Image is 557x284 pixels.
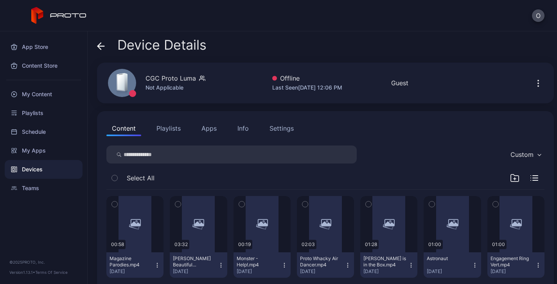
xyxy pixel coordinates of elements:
[117,38,207,52] span: Device Details
[127,173,155,183] span: Select All
[5,179,83,198] a: Teams
[270,124,294,133] div: Settings
[237,255,280,268] div: Monster - Help!.mp4
[35,270,68,275] a: Terms Of Service
[272,83,342,92] div: Last Seen [DATE] 12:06 PM
[360,252,417,278] button: [PERSON_NAME] is in the Box.mp4[DATE]
[5,104,83,122] a: Playlists
[363,255,406,268] div: Howie Mandel is in the Box.mp4
[173,268,217,275] div: [DATE]
[5,38,83,56] a: App Store
[297,252,354,278] button: Proto Whacky Air Dancer.mp4[DATE]
[507,146,544,164] button: Custom
[491,268,535,275] div: [DATE]
[110,268,154,275] div: [DATE]
[272,74,342,83] div: Offline
[173,255,216,268] div: Billy Morrison's Beautiful Disaster.mp4
[170,252,227,278] button: [PERSON_NAME] Beautiful Disaster.mp4[DATE]
[5,160,83,179] a: Devices
[237,268,281,275] div: [DATE]
[300,268,345,275] div: [DATE]
[491,255,534,268] div: Engagement Ring Vert.mp4
[510,151,534,158] div: Custom
[427,255,470,262] div: Astronaut
[196,120,222,136] button: Apps
[427,268,471,275] div: [DATE]
[363,268,408,275] div: [DATE]
[532,9,544,22] button: O
[232,120,254,136] button: Info
[237,124,249,133] div: Info
[391,78,408,88] div: Guest
[106,120,141,136] button: Content
[110,255,153,268] div: Magazine Parodies.mp4
[300,255,343,268] div: Proto Whacky Air Dancer.mp4
[234,252,291,278] button: Monster - Help!.mp4[DATE]
[9,270,35,275] span: Version 1.13.1 •
[5,85,83,104] a: My Content
[5,56,83,75] a: Content Store
[151,120,186,136] button: Playlists
[5,141,83,160] a: My Apps
[106,252,164,278] button: Magazine Parodies.mp4[DATE]
[146,83,205,92] div: Not Applicable
[264,120,299,136] button: Settings
[487,252,544,278] button: Engagement Ring Vert.mp4[DATE]
[146,74,196,83] div: CGC Proto Luma
[5,122,83,141] a: Schedule
[9,259,78,265] div: © 2025 PROTO, Inc.
[424,252,481,278] button: Astronaut[DATE]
